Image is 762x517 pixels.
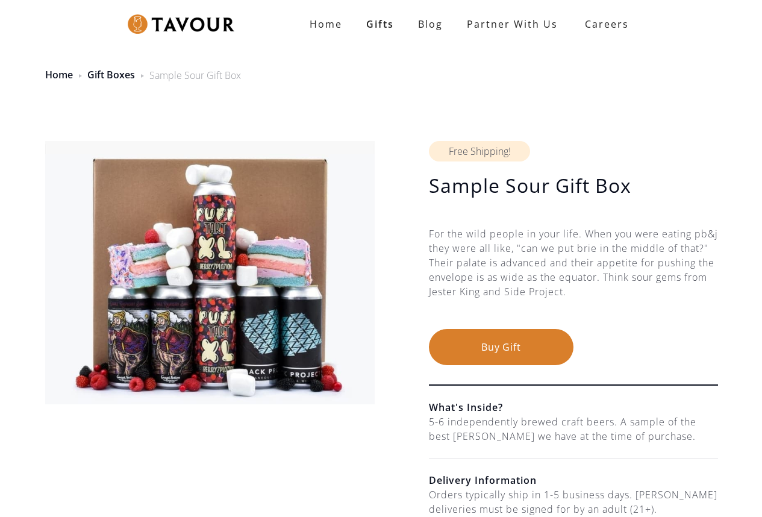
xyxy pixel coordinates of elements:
[354,12,406,36] a: Gifts
[310,17,342,31] strong: Home
[570,7,638,41] a: Careers
[429,415,718,443] div: 5-6 independently brewed craft beers. A sample of the best [PERSON_NAME] we have at the time of p...
[45,68,73,81] a: Home
[585,12,629,36] strong: Careers
[429,329,573,365] button: Buy Gift
[429,487,718,516] div: Orders typically ship in 1-5 business days. [PERSON_NAME] deliveries must be signed for by an adu...
[455,12,570,36] a: partner with us
[87,68,135,81] a: Gift Boxes
[149,68,241,83] div: Sample Sour Gift Box
[429,227,718,329] div: For the wild people in your life. When you were eating pb&j they were all like, "can we put brie ...
[429,400,718,415] h6: What's Inside?
[429,473,718,487] h6: Delivery Information
[429,174,718,198] h1: Sample Sour Gift Box
[429,141,530,161] div: Free Shipping!
[298,12,354,36] a: Home
[406,12,455,36] a: Blog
